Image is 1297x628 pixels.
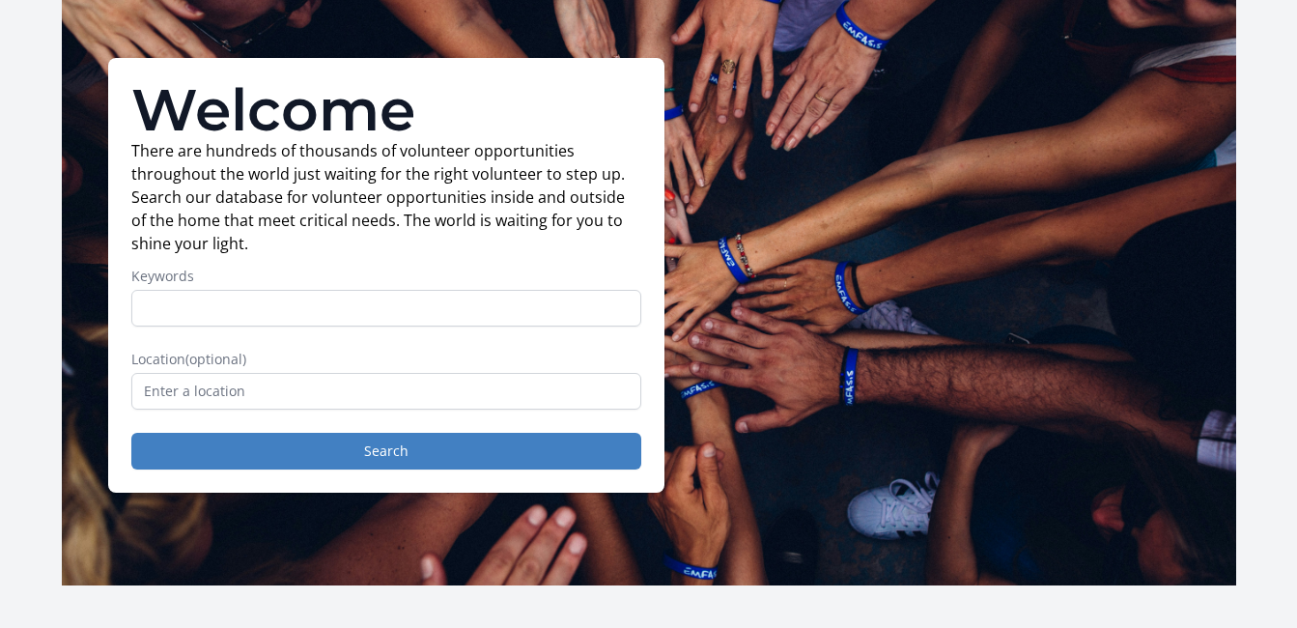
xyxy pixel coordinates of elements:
[185,350,246,368] span: (optional)
[131,139,641,255] p: There are hundreds of thousands of volunteer opportunities throughout the world just waiting for ...
[131,350,641,369] label: Location
[131,267,641,286] label: Keywords
[131,373,641,410] input: Enter a location
[131,433,641,470] button: Search
[131,81,641,139] h1: Welcome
